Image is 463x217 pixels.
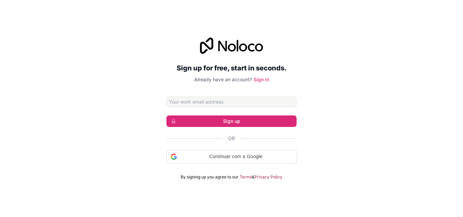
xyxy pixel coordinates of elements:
a: Sign in [254,77,269,82]
a: Terms [240,174,252,180]
button: Sign up [166,115,297,127]
span: Continuar com a Google [180,153,292,160]
input: Email address [166,96,297,107]
a: Privacy Policy [255,174,282,180]
div: Continuar com a Google [166,150,297,164]
span: Or [228,135,235,142]
span: & [252,174,255,180]
span: By signing up you agree to our [181,174,239,180]
h2: Sign up for free, start in seconds. [166,62,297,74]
span: Already have an account? [194,77,252,82]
